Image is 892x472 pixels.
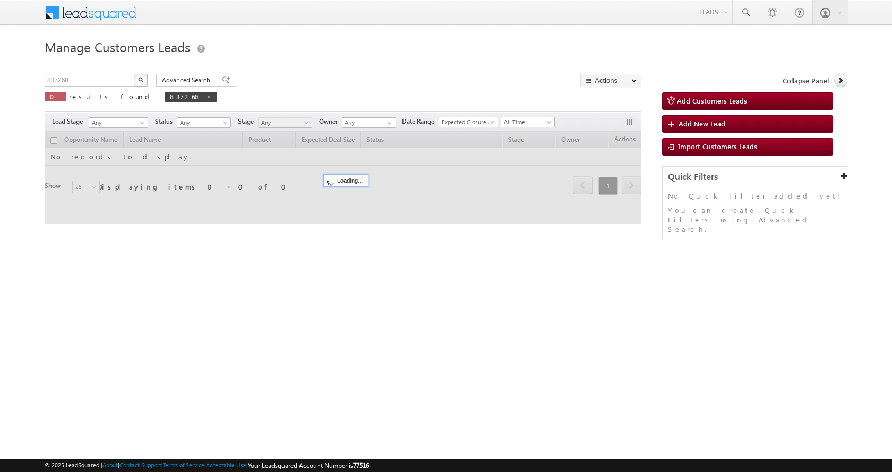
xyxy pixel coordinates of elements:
span: Stage [238,117,258,126]
span: Advanced Search [162,75,213,85]
span: Date Range [402,117,439,126]
span: Your Leadsquared Account Number is [248,461,369,469]
span: © 2025 LeadSquared | | | | | [45,460,369,470]
span: Lead Stage [52,117,87,126]
span: 77516 [353,461,369,469]
a: Expected Closure Date [439,117,498,127]
a: Contact Support [119,461,161,468]
img: Search [138,77,143,82]
span: results found [69,92,153,101]
span: Any [177,118,228,127]
a: Any [258,117,312,128]
span: Status [155,117,177,126]
span: Collapse Panel [783,76,829,85]
span: Add New Lead [679,119,725,128]
div: Quick Filters [663,167,848,187]
span: All Time [501,117,552,127]
div: Loading... [323,174,368,187]
span: 837268 [170,92,201,101]
p: You can create Quick Filters using Advanced Search. [668,205,843,234]
span: Any [89,118,144,127]
p: No Quick Filter added yet! [668,191,843,201]
a: Terms of Service [163,461,204,468]
span: Import Customers Leads [678,142,757,151]
span: Owner [319,117,342,126]
span: 0 [50,92,61,101]
a: About [102,461,118,468]
span: Any [259,118,309,127]
a: Any [177,117,231,128]
span: Expected Closure Date [439,117,494,127]
button: Actions [580,74,641,87]
span: Manage Customers Leads [45,38,190,55]
input: Type to Search [342,117,396,128]
a: Acceptable Use [206,461,246,468]
a: Any [89,117,148,128]
a: Show All Items [382,118,395,128]
a: All Time [501,117,555,127]
span: Add Customers Leads [677,96,747,105]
